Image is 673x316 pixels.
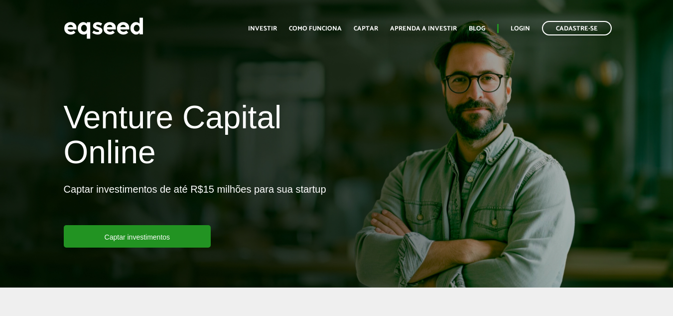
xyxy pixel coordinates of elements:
a: Investir [248,25,277,32]
a: Aprenda a investir [390,25,457,32]
p: Captar investimentos de até R$15 milhões para sua startup [64,183,326,225]
a: Blog [469,25,485,32]
h1: Venture Capital Online [64,100,329,175]
a: Como funciona [289,25,342,32]
img: EqSeed [64,15,143,41]
a: Login [511,25,530,32]
a: Captar [354,25,378,32]
a: Captar investimentos [64,225,211,248]
a: Cadastre-se [542,21,612,35]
